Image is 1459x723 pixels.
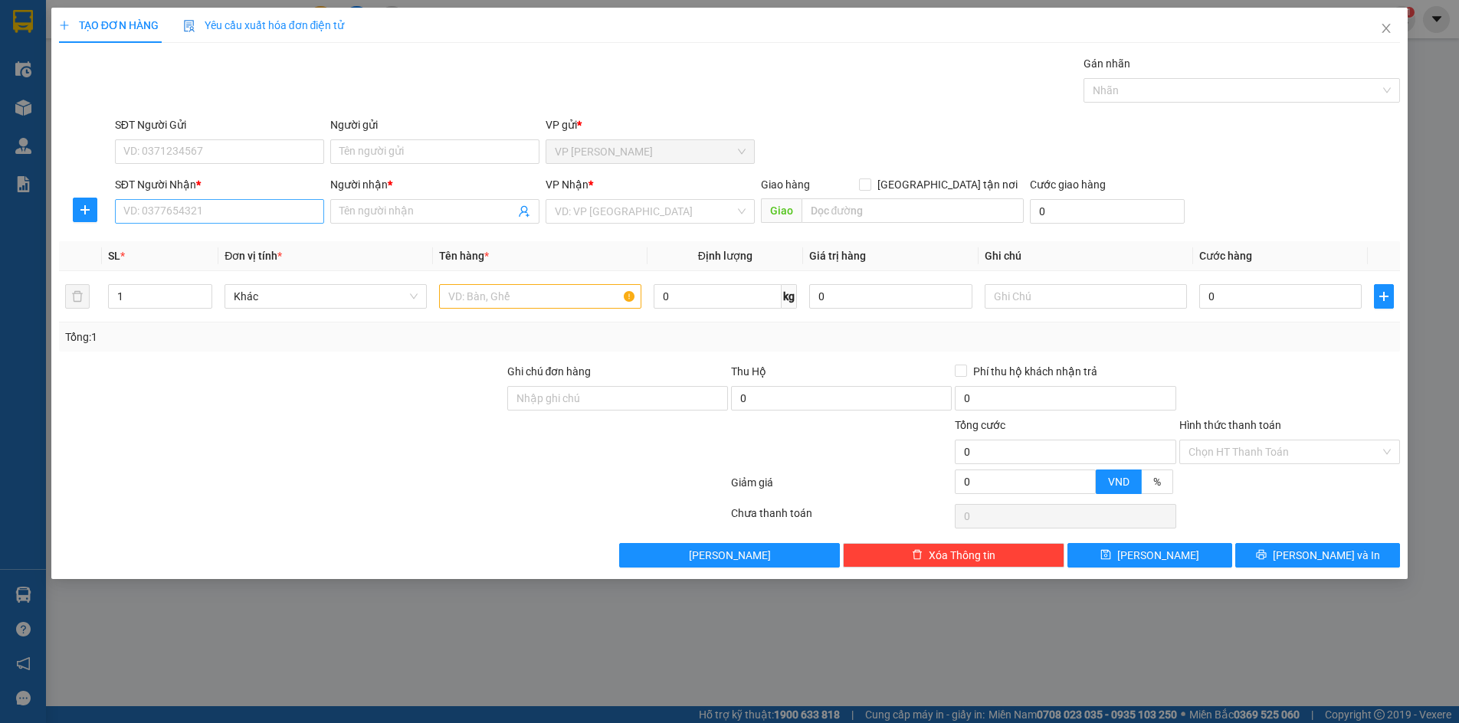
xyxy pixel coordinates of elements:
div: Người nhận [330,176,539,193]
input: Ghi chú đơn hàng [507,386,728,411]
img: icon [183,20,195,32]
label: Hình thức thanh toán [1179,419,1281,431]
label: Gán nhãn [1084,57,1130,70]
span: Khác [234,285,418,308]
input: Ghi Chú [985,284,1187,309]
span: Decrease Value [1078,482,1095,493]
span: Decrease Value [195,296,211,308]
th: Ghi chú [979,241,1193,271]
span: plus [59,20,70,31]
span: down [199,298,208,307]
span: up [199,287,208,296]
button: plus [1374,284,1394,309]
span: [PERSON_NAME] và In [1273,547,1380,564]
span: VP Gia Lâm [555,140,746,163]
span: save [1100,549,1111,561]
span: VND [1108,476,1129,488]
span: SL [108,250,120,262]
span: % [1153,476,1161,488]
span: Increase Value [195,285,211,296]
span: user-add [518,205,530,218]
button: save[PERSON_NAME] [1067,543,1232,568]
span: Thu Hộ [731,365,766,378]
span: Tên hàng [439,250,489,262]
div: SĐT Người Nhận [115,176,324,193]
span: Định lượng [698,250,752,262]
div: Giảm giá [729,474,953,501]
span: Yêu cầu xuất hóa đơn điện tử [183,19,345,31]
span: Tổng cước [955,419,1005,431]
button: [PERSON_NAME] [619,543,840,568]
span: plus [1375,290,1393,303]
span: VP Nhận [546,178,589,191]
label: Cước giao hàng [1030,178,1106,191]
button: deleteXóa Thông tin [843,543,1064,568]
div: SĐT Người Gửi [115,116,324,133]
span: [PERSON_NAME] [1117,547,1199,564]
button: printer[PERSON_NAME] và In [1235,543,1400,568]
span: Xóa Thông tin [929,547,995,564]
span: up [1083,472,1092,481]
input: 0 [809,284,972,309]
div: VP gửi [546,116,755,133]
label: Ghi chú đơn hàng [507,365,592,378]
span: close [1380,22,1392,34]
button: delete [65,284,90,309]
button: plus [73,198,97,222]
span: Giao hàng [761,178,810,191]
input: Dọc đường [802,198,1024,223]
span: [GEOGRAPHIC_DATA] tận nơi [871,176,1024,193]
span: Cước hàng [1199,250,1252,262]
input: VD: Bàn, Ghế [439,284,641,309]
span: down [1083,483,1092,492]
span: TẠO ĐƠN HÀNG [59,19,159,31]
div: Tổng: 1 [65,329,564,345]
span: Giá trị hàng [809,250,866,262]
span: kg [782,284,797,309]
span: Đơn vị tính [225,250,282,262]
span: printer [1256,549,1267,561]
input: Cước giao hàng [1030,199,1185,224]
span: [PERSON_NAME] [689,547,771,564]
button: Close [1365,8,1408,51]
span: Giao [761,198,802,223]
span: plus [74,204,97,216]
span: Phí thu hộ khách nhận trả [967,363,1103,380]
span: Increase Value [1078,470,1095,482]
div: Chưa thanh toán [729,505,953,532]
div: Người gửi [330,116,539,133]
span: delete [912,549,923,561]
